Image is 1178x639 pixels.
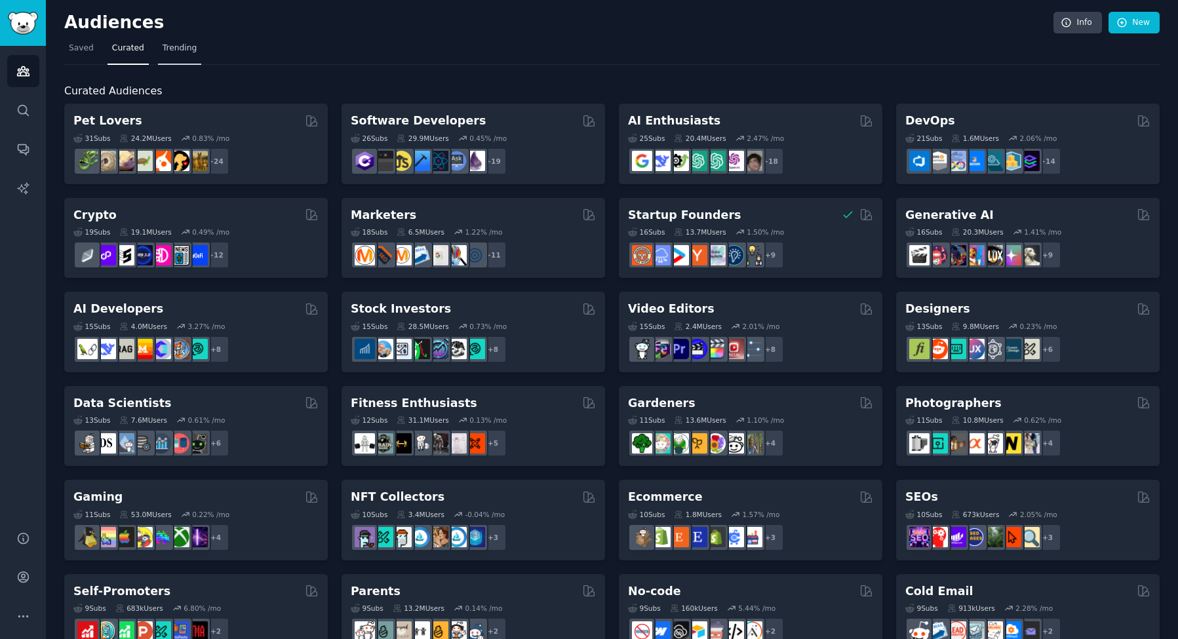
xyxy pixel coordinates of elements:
[650,527,671,547] img: shopify
[742,433,762,454] img: GardenersWorld
[946,433,966,454] img: AnalogCommunity
[397,134,448,143] div: 29.9M Users
[983,527,1003,547] img: Local_SEO
[724,339,744,359] img: Youtubevideo
[747,227,784,237] div: 1.50 % /mo
[192,134,229,143] div: 0.83 % /mo
[756,336,784,363] div: + 8
[687,433,707,454] img: GardeningUK
[355,527,375,547] img: NFTExchange
[169,245,189,265] img: CryptoNews
[628,510,665,519] div: 10 Sub s
[391,527,412,547] img: NFTmarket
[114,433,134,454] img: statistics
[151,433,171,454] img: analytics
[132,151,153,171] img: turtle
[705,433,726,454] img: flowers
[132,245,153,265] img: web3
[465,510,505,519] div: -0.04 % /mo
[1019,339,1040,359] img: UX_Design
[192,510,229,519] div: 0.22 % /mo
[928,433,948,454] img: streetphotography
[905,134,942,143] div: 21 Sub s
[64,83,162,100] span: Curated Audiences
[151,151,171,171] img: cockatiel
[632,245,652,265] img: EntrepreneurRideAlong
[669,433,689,454] img: SavageGarden
[628,322,665,331] div: 15 Sub s
[192,227,229,237] div: 0.49 % /mo
[650,433,671,454] img: succulents
[951,227,1003,237] div: 20.3M Users
[132,339,153,359] img: MistralAI
[187,339,208,359] img: AIDevelopersSociety
[169,433,189,454] img: datasets
[469,134,507,143] div: 0.45 % /mo
[628,113,720,129] h2: AI Enthusiasts
[669,527,689,547] img: Etsy
[905,604,938,613] div: 9 Sub s
[351,301,451,317] h2: Stock Investors
[355,245,375,265] img: content_marketing
[73,134,110,143] div: 31 Sub s
[351,207,416,223] h2: Marketers
[187,245,208,265] img: defi_
[756,147,784,175] div: + 18
[446,339,467,359] img: swingtrading
[905,113,955,129] h2: DevOps
[743,510,780,519] div: 1.57 % /mo
[351,113,486,129] h2: Software Developers
[469,322,507,331] div: 0.73 % /mo
[410,527,430,547] img: OpenSeaNFT
[119,322,167,331] div: 4.0M Users
[905,322,942,331] div: 13 Sub s
[1024,416,1061,425] div: 0.62 % /mo
[428,339,448,359] img: StocksAndTrading
[188,416,226,425] div: 0.61 % /mo
[909,527,930,547] img: SEO_Digital_Marketing
[905,416,942,425] div: 11 Sub s
[1020,510,1057,519] div: 2.05 % /mo
[465,604,503,613] div: 0.14 % /mo
[928,339,948,359] img: logodesign
[410,151,430,171] img: iOSProgramming
[946,527,966,547] img: seogrowth
[8,12,38,35] img: GummySearch logo
[1019,151,1040,171] img: PlatformEngineers
[705,245,726,265] img: indiehackers
[705,151,726,171] img: chatgpt_prompts_
[928,245,948,265] img: dalle2
[909,339,930,359] img: typography
[373,527,393,547] img: NFTMarketplace
[1001,527,1021,547] img: GoogleSearchConsole
[373,433,393,454] img: GymMotivation
[951,416,1003,425] div: 10.8M Users
[96,245,116,265] img: 0xPolygon
[202,524,229,551] div: + 4
[410,245,430,265] img: Emailmarketing
[355,433,375,454] img: GYM
[187,527,208,547] img: TwitchStreaming
[391,433,412,454] img: workout
[69,43,94,54] span: Saved
[73,395,171,412] h2: Data Scientists
[132,433,153,454] img: dataengineering
[669,151,689,171] img: AItoolsCatalog
[756,524,784,551] div: + 3
[479,241,507,269] div: + 11
[465,245,485,265] img: OnlineMarketing
[756,429,784,457] div: + 4
[951,322,999,331] div: 9.8M Users
[951,134,999,143] div: 1.6M Users
[77,151,98,171] img: herpetology
[151,527,171,547] img: gamers
[77,245,98,265] img: ethfinance
[628,301,715,317] h2: Video Editors
[747,134,784,143] div: 2.47 % /mo
[946,151,966,171] img: Docker_DevOps
[909,151,930,171] img: azuredevops
[687,245,707,265] img: ycombinator
[1034,336,1061,363] div: + 6
[64,12,1053,33] h2: Audiences
[77,433,98,454] img: MachineLearning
